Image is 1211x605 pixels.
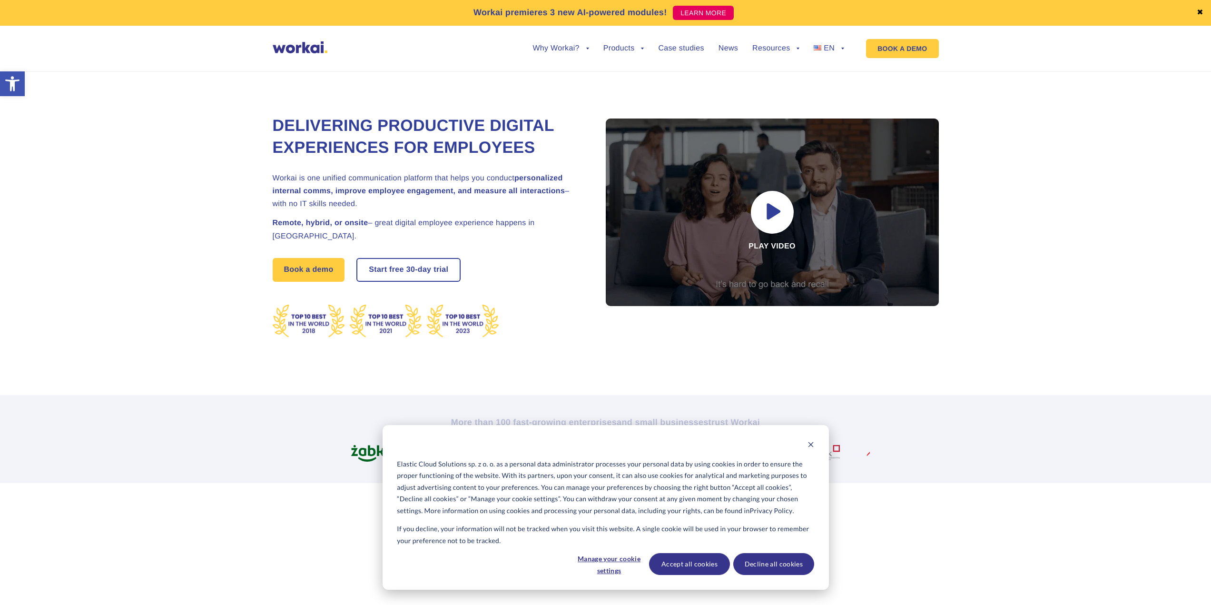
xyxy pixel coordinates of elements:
[383,425,829,590] div: Cookie banner
[342,417,870,428] h2: More than 100 fast-growing enterprises trust Workai
[752,45,799,52] a: Resources
[733,553,814,575] button: Decline all cookies
[273,217,582,242] h2: – great digital employee experience happens in [GEOGRAPHIC_DATA].
[1197,9,1203,17] a: ✖
[406,266,432,274] i: 30-day
[397,523,814,546] p: If you decline, your information will not be tracked when you visit this website. A single cookie...
[473,6,667,19] p: Workai premieres 3 new AI-powered modules!
[617,417,708,427] i: and small businesses
[866,39,938,58] a: BOOK A DEMO
[750,505,793,517] a: Privacy Policy
[649,553,730,575] button: Accept all cookies
[273,115,582,159] h1: Delivering Productive Digital Experiences for Employees
[397,458,814,517] p: Elastic Cloud Solutions sp. z o. o. as a personal data administrator processes your personal data...
[673,6,734,20] a: LEARN MORE
[719,45,738,52] a: News
[273,219,368,227] strong: Remote, hybrid, or onsite
[572,553,646,575] button: Manage your cookie settings
[273,258,345,282] a: Book a demo
[606,119,939,306] div: Play video
[807,440,814,452] button: Dismiss cookie banner
[532,45,589,52] a: Why Workai?
[824,44,835,52] span: EN
[658,45,704,52] a: Case studies
[603,45,644,52] a: Products
[273,172,582,211] h2: Workai is one unified communication platform that helps you conduct – with no IT skills needed.
[357,259,460,281] a: Start free30-daytrial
